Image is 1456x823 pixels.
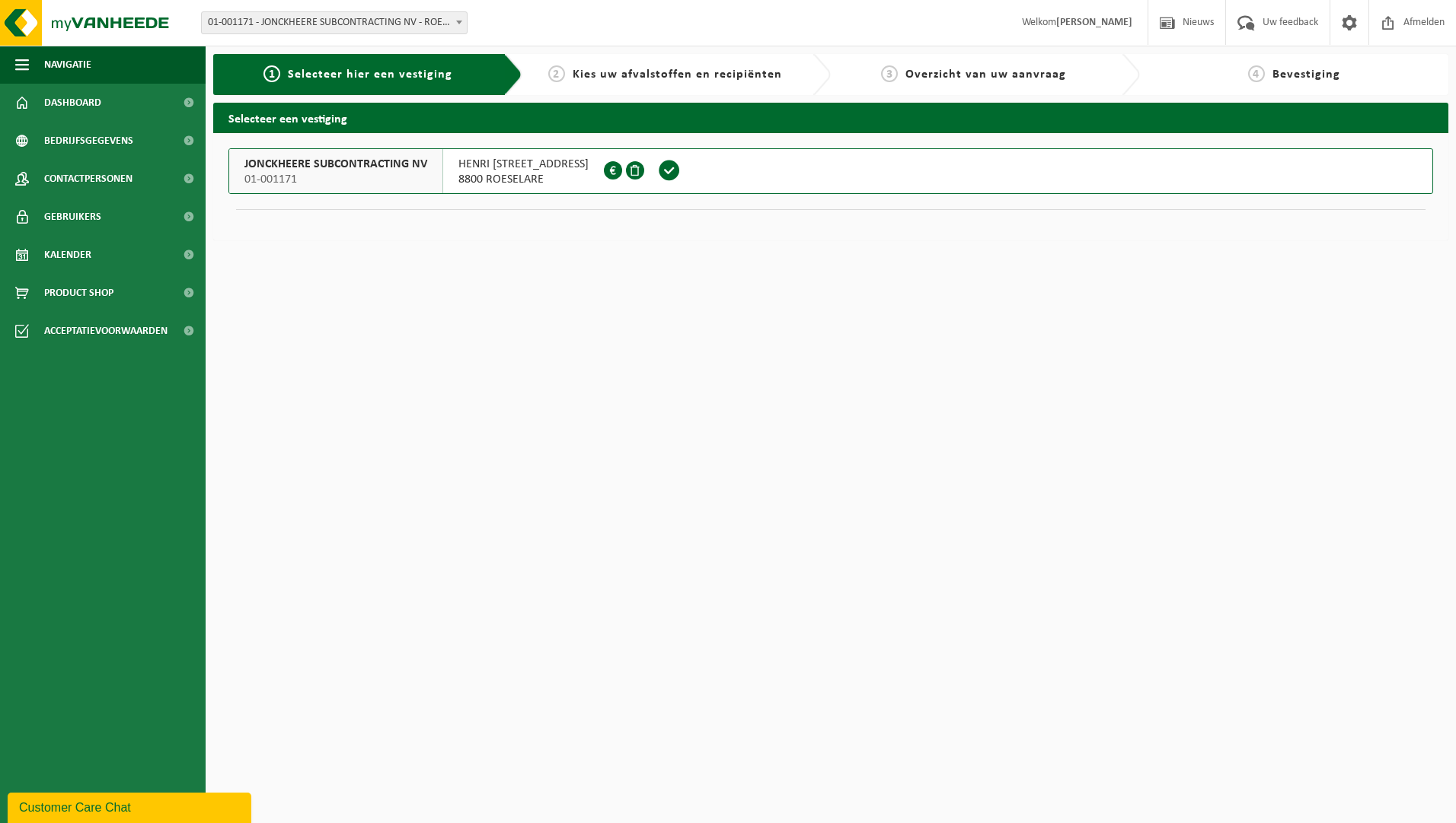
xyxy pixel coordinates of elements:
[213,103,1448,132] h2: Selecteer een vestiging
[44,274,113,312] span: Product Shop
[44,198,101,236] span: Gebruikers
[44,312,168,350] span: Acceptatievoorwaarden
[905,68,1066,81] span: Overzicht van uw aanvraag
[44,46,91,84] span: Navigatie
[881,65,898,82] span: 3
[288,68,452,81] span: Selecteer hier een vestiging
[44,160,133,198] span: Contactpersonen
[1272,68,1340,81] span: Bevestiging
[458,172,589,187] span: 8800 ROESELARE
[44,236,91,274] span: Kalender
[202,12,467,33] span: 01-001171 - JONCKHEERE SUBCONTRACTING NV - ROESELARE
[244,172,427,187] span: 01-001171
[1248,65,1265,82] span: 4
[44,84,101,122] span: Dashboard
[263,65,280,82] span: 1
[244,157,427,172] span: JONCKHEERE SUBCONTRACTING NV
[573,68,782,81] span: Kies uw afvalstoffen en recipiënten
[44,122,133,160] span: Bedrijfsgegevens
[201,11,468,34] span: 01-001171 - JONCKHEERE SUBCONTRACTING NV - ROESELARE
[548,65,565,82] span: 2
[1056,17,1132,28] strong: [PERSON_NAME]
[228,148,1433,194] button: JONCKHEERE SUBCONTRACTING NV 01-001171 HENRI [STREET_ADDRESS]8800 ROESELARE
[8,790,254,823] iframe: chat widget
[458,157,589,172] span: HENRI [STREET_ADDRESS]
